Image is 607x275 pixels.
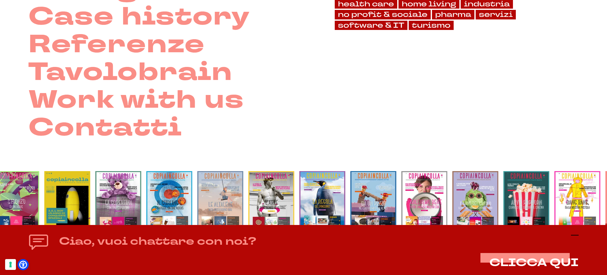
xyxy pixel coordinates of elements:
a: Contatti [28,114,182,142]
a: turismo [409,21,454,30]
img: copertina numero 9 [146,171,192,239]
button: CLICCA QUI [489,257,579,269]
a: servizi [476,10,516,19]
img: copertina numero 4 [401,171,447,239]
img: copertina numero 5 [350,171,396,239]
img: copertina numero 3 [452,171,498,239]
a: Referenze [28,31,205,59]
h4: Ciao, vuoi chattare con noi? [59,234,256,249]
span: CLICCA QUI [489,255,579,270]
img: copertina numero 10 [95,171,141,239]
a: no profit & sociale [335,10,431,19]
a: Work with us [28,86,244,114]
img: copertina numero 2 [503,171,549,239]
a: Case history [28,3,250,31]
a: Tavolobrain [28,59,232,86]
a: Open Accessibility Menu [19,261,27,269]
img: copertina numero 1 [44,171,90,239]
img: copertina numero 6 [299,171,345,239]
button: Le tue preferenze relative al consenso per le tecnologie di tracciamento [5,259,16,270]
img: copertina numero 7 [248,171,294,239]
img: copertina numero 11 [554,171,600,239]
img: copertina numero 8 [197,171,243,239]
a: pharma [432,10,474,19]
a: software & IT [335,21,407,30]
